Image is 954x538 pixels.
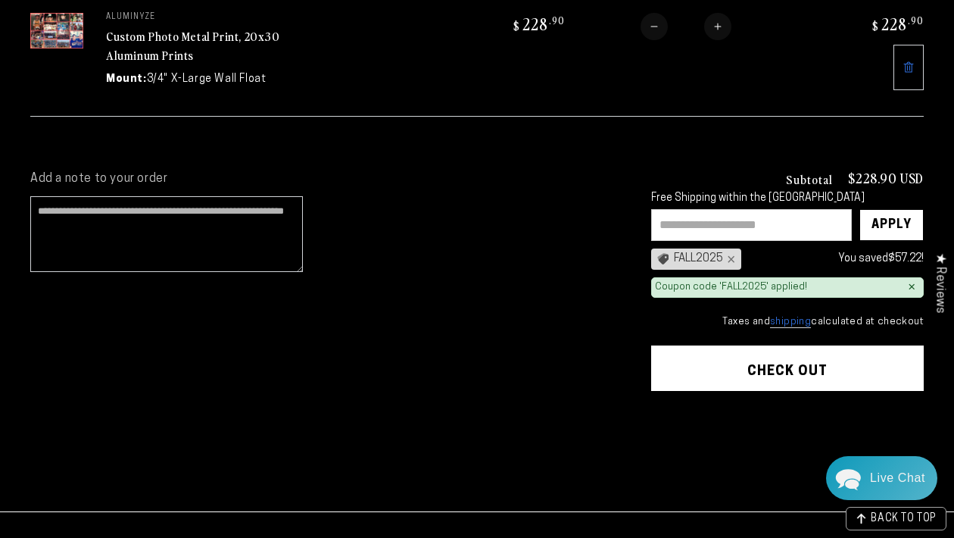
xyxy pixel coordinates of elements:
[872,18,879,33] span: $
[871,514,937,524] span: BACK TO TOP
[908,281,915,293] div: ×
[511,13,565,34] bdi: 228
[888,253,921,264] span: $57.22
[30,13,83,48] img: 20"x30" C Rectangle White Glossy Aluminyzed Photo
[723,253,735,265] div: ×
[513,18,520,33] span: $
[871,210,912,240] div: Apply
[870,456,925,500] div: Contact Us Directly
[106,27,280,64] a: Custom Photo Metal Print, 20x30 Aluminum Prints
[749,249,924,268] div: You saved !
[30,171,621,187] label: Add a note to your order
[925,241,954,325] div: Click to open Judge.me floating reviews tab
[106,71,147,87] dt: Mount:
[651,192,924,205] div: Free Shipping within the [GEOGRAPHIC_DATA]
[651,249,741,270] div: FALL2025
[655,281,807,294] div: Coupon code 'FALL2025' applied!
[770,317,811,328] a: shipping
[106,13,333,22] p: aluminyze
[848,171,924,185] p: $228.90 USD
[826,456,937,500] div: Chat widget toggle
[147,71,267,87] dd: 3/4" X-Large Wall Float
[651,314,924,330] small: Taxes and calculated at checkout
[786,173,833,185] h3: Subtotal
[549,14,565,27] sup: .90
[668,13,704,40] input: Quantity for Custom Photo Metal Print, 20x30 Aluminum Prints
[651,421,924,454] iframe: PayPal-paypal
[651,346,924,391] button: Check out
[908,14,924,27] sup: .90
[870,13,924,34] bdi: 228
[893,45,924,90] a: Remove 20"x30" C Rectangle White Glossy Aluminyzed Photo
